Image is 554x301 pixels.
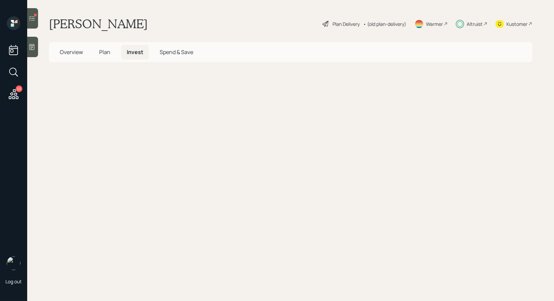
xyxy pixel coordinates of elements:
img: treva-nostdahl-headshot.png [7,256,20,270]
div: Warmer [426,20,443,28]
div: 23 [16,85,22,92]
div: Plan Delivery [333,20,360,28]
h1: [PERSON_NAME] [49,16,148,31]
span: Spend & Save [160,48,193,56]
div: • (old plan-delivery) [363,20,406,28]
div: Kustomer [506,20,528,28]
span: Overview [60,48,83,56]
div: Log out [5,278,22,285]
div: Altruist [467,20,483,28]
span: Invest [127,48,143,56]
span: Plan [99,48,110,56]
